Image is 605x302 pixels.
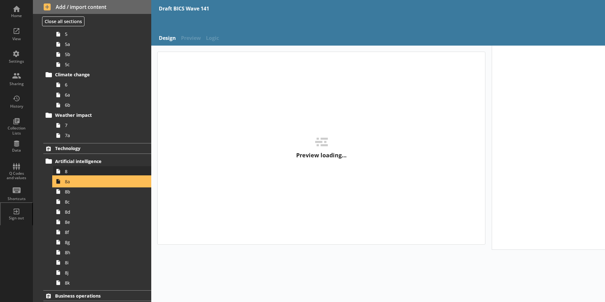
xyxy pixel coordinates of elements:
span: Artificial intelligence [55,158,133,164]
span: 8 [65,168,135,174]
span: Technology [55,145,133,151]
span: 6 [65,82,135,88]
a: 8k [53,278,151,288]
a: Business operations [43,290,151,301]
li: Climate change66a6b [46,70,151,110]
a: 7 [53,120,151,130]
a: 8g [53,237,151,247]
a: 8a [53,176,151,186]
span: 6a [65,92,135,98]
div: History [5,104,28,109]
span: 5c [65,61,135,67]
span: 8h [65,249,135,255]
a: 8c [53,197,151,207]
div: Settings [5,59,28,64]
span: 7a [65,132,135,138]
a: 6b [53,100,151,110]
div: Sign out [5,216,28,221]
a: 8j [53,267,151,278]
a: 5c [53,60,151,70]
a: 6a [53,90,151,100]
div: Data [5,148,28,153]
span: 8i [65,260,135,266]
li: Artificial intelligence88a8b8c8d8e8f8g8h8i8j8k [46,156,151,288]
a: Artificial intelligence [43,156,151,166]
li: Net-zero carbon emissions455a5b5c [46,9,151,70]
span: 8b [65,189,135,195]
li: Weather impact77a [46,110,151,141]
a: 5a [53,39,151,49]
a: 8e [53,217,151,227]
span: 5 [65,31,135,37]
div: View [5,36,28,41]
a: 5 [53,29,151,39]
a: 8i [53,257,151,267]
span: 8j [65,270,135,276]
a: Technology [43,143,151,154]
a: 8b [53,186,151,197]
span: Business operations [55,293,133,299]
span: 5b [65,51,135,57]
a: Climate change [43,70,151,80]
a: Weather impact [43,110,151,120]
a: 7a [53,130,151,141]
div: Draft BICS Wave 141 [159,5,209,12]
p: Preview loading… [296,151,346,159]
a: 8h [53,247,151,257]
span: 5a [65,41,135,47]
div: Shortcuts [5,196,28,201]
a: 8 [53,166,151,176]
span: Preview [178,32,203,46]
span: Add / import content [44,3,141,10]
span: 8k [65,280,135,286]
span: 8g [65,239,135,245]
span: Logic [203,32,221,46]
a: 5b [53,49,151,60]
a: 8f [53,227,151,237]
a: Design [156,32,178,46]
span: 8e [65,219,135,225]
span: 6b [65,102,135,108]
span: 8c [65,199,135,205]
a: 8d [53,207,151,217]
div: Home [5,13,28,18]
span: 8a [65,179,135,185]
a: 6 [53,80,151,90]
span: 8d [65,209,135,215]
span: Climate change [55,72,133,78]
span: 8f [65,229,135,235]
div: Sharing [5,81,28,86]
span: Weather impact [55,112,133,118]
span: 7 [65,122,135,128]
li: TechnologyArtificial intelligence88a8b8c8d8e8f8g8h8i8j8k [33,143,151,288]
div: Q Codes and values [5,171,28,180]
div: Collection Lists [5,126,28,135]
button: Close all sections [42,16,84,26]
